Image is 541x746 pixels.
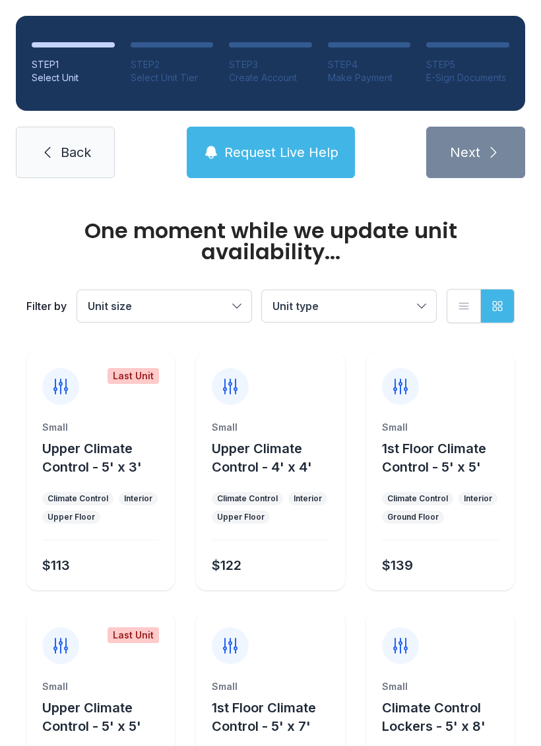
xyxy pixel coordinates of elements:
div: Last Unit [108,368,159,384]
div: Select Unit Tier [131,71,214,84]
button: Upper Climate Control - 5' x 5' [42,699,170,735]
span: Unit type [272,299,319,313]
div: Upper Floor [217,512,265,522]
div: Filter by [26,298,67,314]
div: Small [382,421,499,434]
div: Ground Floor [387,512,439,522]
div: E-Sign Documents [426,71,509,84]
div: Small [212,680,329,693]
div: $139 [382,556,413,575]
span: 1st Floor Climate Control - 5' x 7' [212,700,316,734]
div: Interior [464,493,492,504]
div: Climate Control [48,493,108,504]
button: Climate Control Lockers - 5' x 8' [382,699,509,735]
span: Upper Climate Control - 5' x 5' [42,700,141,734]
span: Upper Climate Control - 4' x 4' [212,441,312,475]
div: Small [212,421,329,434]
div: One moment while we update unit availability... [26,220,515,263]
span: Upper Climate Control - 5' x 3' [42,441,142,475]
button: Unit type [262,290,436,322]
button: Upper Climate Control - 4' x 4' [212,439,339,476]
div: Interior [124,493,152,504]
div: $122 [212,556,241,575]
div: STEP 5 [426,58,509,71]
div: Make Payment [328,71,411,84]
button: 1st Floor Climate Control - 5' x 7' [212,699,339,735]
div: Small [42,421,159,434]
span: Next [450,143,480,162]
div: Climate Control [387,493,448,504]
span: Climate Control Lockers - 5' x 8' [382,700,486,734]
div: Small [382,680,499,693]
button: Unit size [77,290,251,322]
div: STEP 2 [131,58,214,71]
div: Select Unit [32,71,115,84]
span: Back [61,143,91,162]
button: Upper Climate Control - 5' x 3' [42,439,170,476]
div: Interior [294,493,322,504]
div: Last Unit [108,627,159,643]
div: STEP 3 [229,58,312,71]
div: Climate Control [217,493,278,504]
span: Request Live Help [224,143,338,162]
span: Unit size [88,299,132,313]
div: Small [42,680,159,693]
div: Upper Floor [48,512,95,522]
div: Create Account [229,71,312,84]
div: STEP 4 [328,58,411,71]
span: 1st Floor Climate Control - 5' x 5' [382,441,486,475]
div: STEP 1 [32,58,115,71]
div: $113 [42,556,70,575]
button: 1st Floor Climate Control - 5' x 5' [382,439,509,476]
